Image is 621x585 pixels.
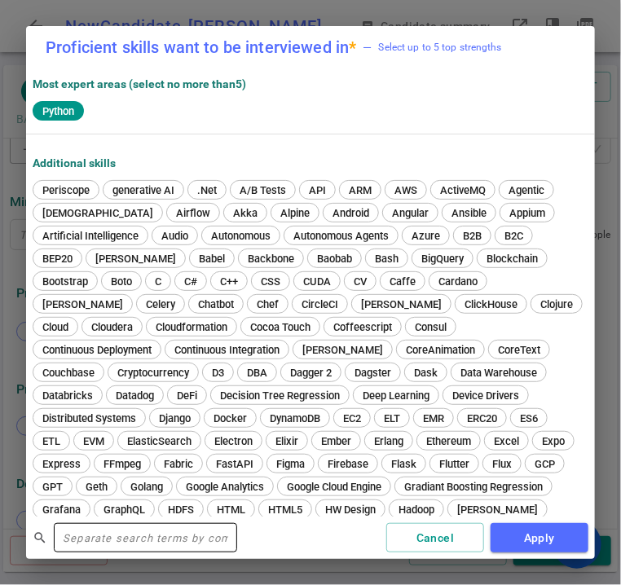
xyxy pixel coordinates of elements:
[37,344,157,356] span: Continuous Deployment
[416,253,469,265] span: BigQuery
[33,77,246,90] strong: Most expert areas (select no more than 5 )
[535,298,579,310] span: Clojure
[459,298,523,310] span: ClickHouse
[281,481,387,493] span: Google Cloud Engine
[105,275,138,288] span: Boto
[327,207,375,219] span: Android
[149,275,167,288] span: C
[162,504,200,516] span: HDFS
[386,207,434,219] span: Angular
[214,389,346,402] span: Decision Tree Regression
[288,230,394,242] span: Autonomous Agents
[451,504,544,516] span: [PERSON_NAME]
[33,530,47,545] span: search
[178,275,203,288] span: C#
[491,523,588,553] button: Apply
[251,298,284,310] span: Chef
[86,321,139,333] span: Cloudera
[337,412,367,424] span: EC2
[98,458,147,470] span: FFmpeg
[322,458,374,470] span: Firebase
[211,504,251,516] span: HTML
[255,275,286,288] span: CSS
[262,504,308,516] span: HTML5
[434,458,475,470] span: Flutter
[296,298,344,310] span: CircleCI
[488,435,525,447] span: Excel
[37,435,66,447] span: ETL
[529,458,561,470] span: GCP
[227,207,263,219] span: Akka
[271,458,310,470] span: Figma
[487,458,517,470] span: Flux
[446,207,492,219] span: Ansible
[409,321,452,333] span: Consul
[406,230,446,242] span: Azure
[206,367,230,379] span: D3
[37,298,129,310] span: [PERSON_NAME]
[36,105,81,117] span: Python
[503,184,550,196] span: Agentic
[315,435,357,447] span: Ember
[169,344,285,356] span: Continuous Integration
[171,389,203,402] span: DeFi
[192,298,240,310] span: Chatbot
[319,504,381,516] span: HW Design
[158,458,199,470] span: Fabric
[210,458,259,470] span: FastAPI
[37,458,86,470] span: Express
[214,275,244,288] span: C++
[357,389,435,402] span: Deep Learning
[328,321,398,333] span: Coffeescript
[170,207,216,219] span: Airflow
[37,504,86,516] span: Grafana
[389,184,423,196] span: AWS
[37,207,159,219] span: [DEMOGRAPHIC_DATA]
[421,435,477,447] span: Ethereum
[205,230,276,242] span: Autonomous
[37,389,99,402] span: Databricks
[504,207,551,219] span: Appium
[110,389,160,402] span: Datadog
[297,275,337,288] span: CUDA
[244,321,316,333] span: Cocoa Touch
[37,184,95,196] span: Periscope
[112,367,195,379] span: Cryptocurrency
[481,253,544,265] span: Blockchain
[536,435,570,447] span: Expo
[311,253,358,265] span: Baobab
[37,367,100,379] span: Couchbase
[400,344,481,356] span: CoreAnimation
[209,435,258,447] span: Electron
[242,253,300,265] span: Backbone
[234,184,292,196] span: A/B Tests
[433,275,483,288] span: Cardano
[499,230,529,242] span: B2C
[192,184,222,196] span: .Net
[150,321,233,333] span: Cloudformation
[355,298,447,310] span: [PERSON_NAME]
[37,253,78,265] span: BEP20
[514,412,544,424] span: ES6
[80,481,113,493] span: Geth
[121,435,197,447] span: ElasticSearch
[393,504,440,516] span: Hadoop
[264,412,326,424] span: DynamoDB
[455,367,543,379] span: Data Warehouse
[492,344,546,356] span: CoreText
[98,504,151,516] span: GraphQL
[399,481,548,493] span: Gradiant Boosting Regression
[140,298,181,310] span: Celery
[417,412,450,424] span: EMR
[37,275,94,288] span: Bootstrap
[90,253,182,265] span: [PERSON_NAME]
[363,39,502,55] span: Select up to 5 top strengths
[54,525,237,551] input: Separate search terms by comma or space
[37,321,74,333] span: Cloud
[384,275,421,288] span: Caffe
[125,481,169,493] span: Golang
[180,481,270,493] span: Google Analytics
[369,253,404,265] span: Bash
[457,230,487,242] span: B2B
[385,458,422,470] span: Flask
